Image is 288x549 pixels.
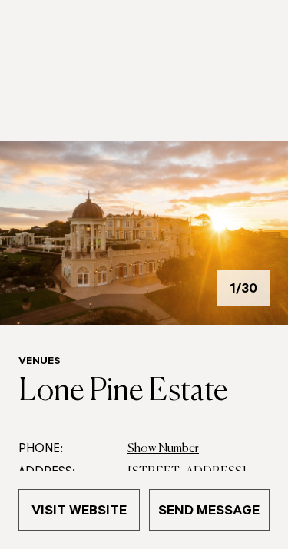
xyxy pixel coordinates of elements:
dd: [STREET_ADDRESS][PERSON_NAME] [127,461,270,507]
dt: Phone: [18,438,115,461]
dt: Address: [18,461,115,507]
a: Send Message [149,489,270,531]
a: Venues [18,356,61,369]
a: Visit Website [18,489,140,531]
a: Show Number [127,443,199,455]
a: Lone Pine Estate [18,376,228,407]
